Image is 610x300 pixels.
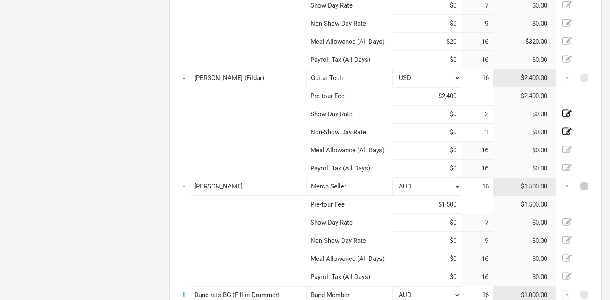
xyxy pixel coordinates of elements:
[306,33,393,51] td: Meal Allowance (All Days)
[493,123,556,141] td: $0.00
[306,87,393,105] td: Pre-tour Fee
[183,72,185,83] a: -
[493,250,556,268] td: $0.00
[461,178,493,196] td: 16
[306,105,393,123] td: Show Day Rate
[306,51,393,69] td: Payroll Tax (All Days)
[306,250,393,268] td: Meal Allowance (All Days)
[493,15,556,33] td: $0.00
[493,268,556,286] td: $0.00
[493,232,556,250] td: $0.00
[306,123,393,141] td: Non-Show Day Rate
[306,15,393,33] td: Non-Show Day Rate
[493,87,556,105] td: $2,400.00
[493,33,556,51] td: $320.00
[306,178,393,196] div: Merch Seller
[183,181,185,192] a: -
[461,69,493,87] td: 16
[562,290,572,300] div: ▼
[190,69,306,87] input: eg: Axel
[493,214,556,232] td: $0.00
[493,178,556,196] td: $1,500.00
[306,196,393,214] td: Pre-tour Fee
[562,73,572,82] div: ▼
[190,178,306,196] input: eg: Ozzy
[306,268,393,286] td: Payroll Tax (All Days)
[493,196,556,214] td: $1,500.00
[306,232,393,250] td: Non-Show Day Rate
[493,69,556,87] td: $2,400.00
[493,141,556,159] td: $0.00
[493,51,556,69] td: $0.00
[562,182,572,191] div: ▼
[306,69,393,87] div: Guitar Tech
[306,214,393,232] td: Show Day Rate
[306,159,393,178] td: Payroll Tax (All Days)
[493,159,556,178] td: $0.00
[493,105,556,123] td: $0.00
[306,141,393,159] td: Meal Allowance (All Days)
